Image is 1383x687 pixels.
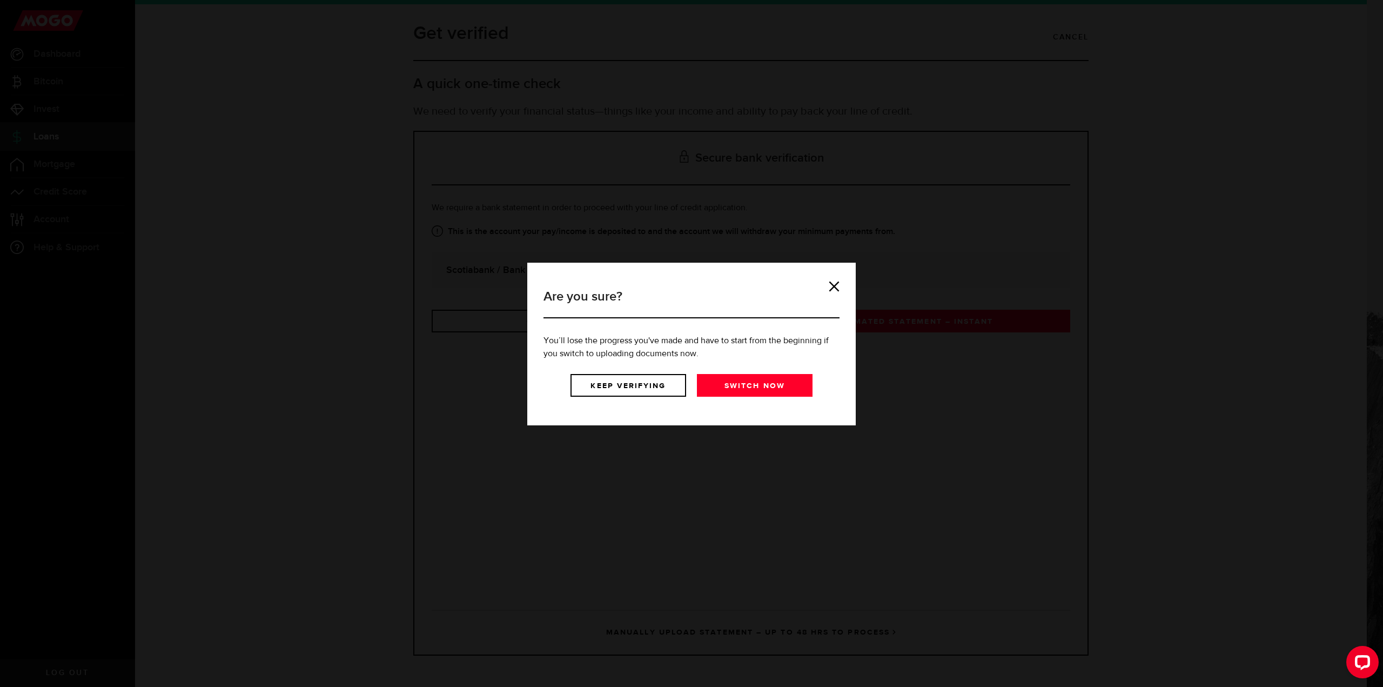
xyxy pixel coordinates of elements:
[697,374,813,397] a: Switch now
[543,287,840,318] h3: Are you sure?
[570,374,686,397] a: Keep verifying
[543,335,840,361] p: You’ll lose the progress you've made and have to start from the beginning if you switch to upload...
[1338,642,1383,687] iframe: LiveChat chat widget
